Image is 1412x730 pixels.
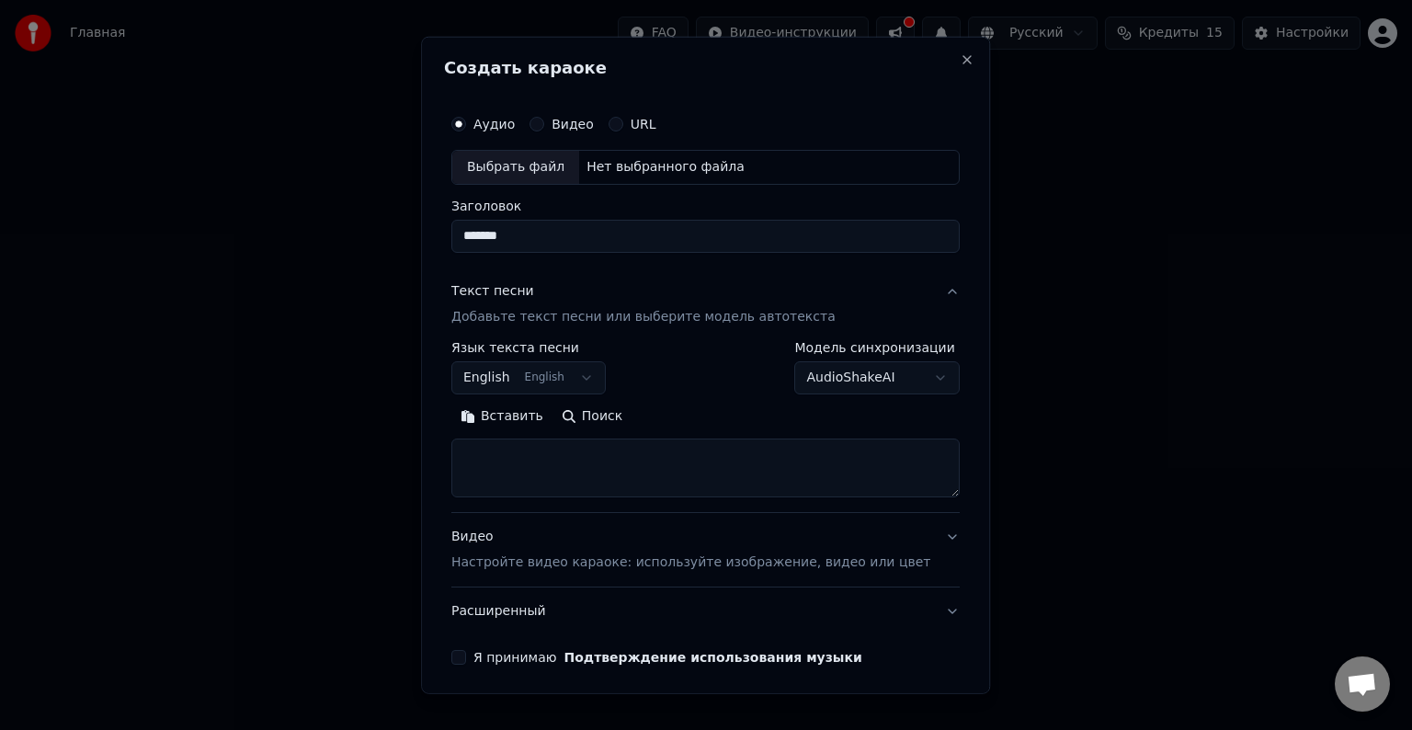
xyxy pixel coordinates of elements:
[451,553,930,572] p: Настройте видео караоке: используйте изображение, видео или цвет
[451,513,960,587] button: ВидеоНастройте видео караоке: используйте изображение, видео или цвет
[795,341,961,354] label: Модель синхронизации
[451,528,930,572] div: Видео
[564,651,862,664] button: Я принимаю
[473,118,515,131] label: Аудио
[631,118,656,131] label: URL
[552,402,632,431] button: Поиск
[451,200,960,212] label: Заголовок
[451,402,552,431] button: Вставить
[451,268,960,341] button: Текст песниДобавьте текст песни или выберите модель автотекста
[451,587,960,635] button: Расширенный
[473,651,862,664] label: Я принимаю
[552,118,594,131] label: Видео
[579,158,752,177] div: Нет выбранного файла
[451,282,534,301] div: Текст песни
[451,341,960,512] div: Текст песниДобавьте текст песни или выберите модель автотекста
[451,341,606,354] label: Язык текста песни
[444,60,967,76] h2: Создать караоке
[452,151,579,184] div: Выбрать файл
[451,308,836,326] p: Добавьте текст песни или выберите модель автотекста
